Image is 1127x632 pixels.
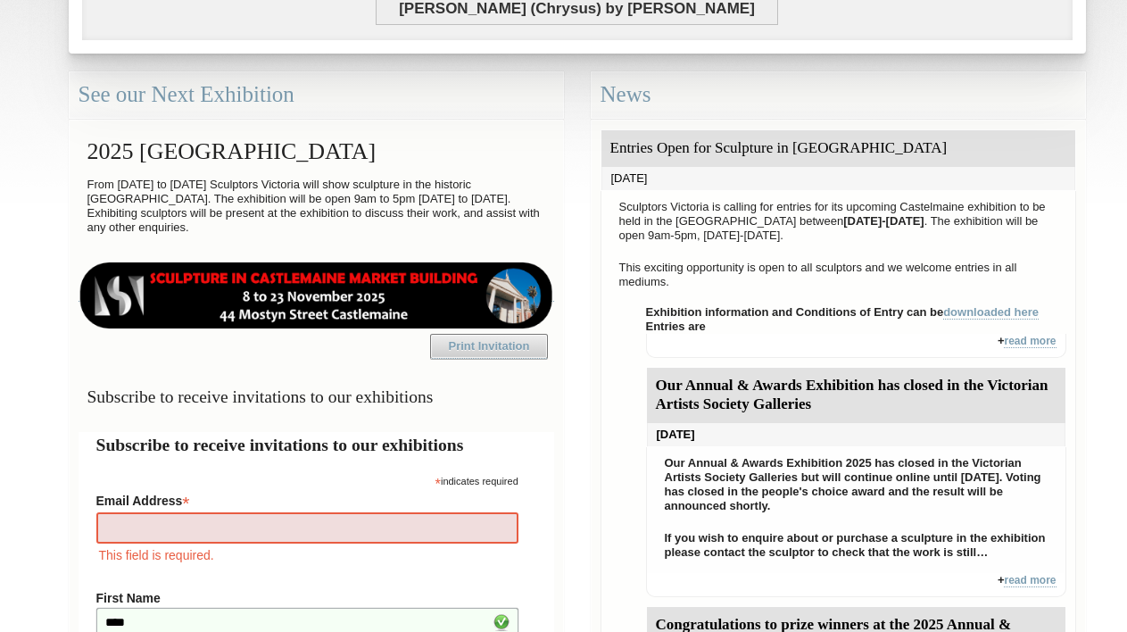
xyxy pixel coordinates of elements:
[430,334,548,359] a: Print Invitation
[96,488,518,510] label: Email Address
[69,71,564,119] div: See our Next Exhibition
[646,334,1066,358] div: +
[843,214,924,228] strong: [DATE]-[DATE]
[1004,574,1056,587] a: read more
[96,471,518,488] div: indicates required
[79,379,554,414] h3: Subscribe to receive invitations to our exhibitions
[79,129,554,173] h2: 2025 [GEOGRAPHIC_DATA]
[647,423,1065,446] div: [DATE]
[943,305,1039,320] a: downloaded here
[646,573,1066,597] div: +
[610,256,1066,294] p: This exciting opportunity is open to all sculptors and we welcome entries in all mediums.
[610,195,1066,247] p: Sculptors Victoria is calling for entries for its upcoming Castelmaine exhibition to be held in t...
[79,173,554,239] p: From [DATE] to [DATE] Sculptors Victoria will show sculpture in the historic [GEOGRAPHIC_DATA]. T...
[1004,335,1056,348] a: read more
[656,452,1057,518] p: Our Annual & Awards Exhibition 2025 has closed in the Victorian Artists Society Galleries but wil...
[601,130,1075,167] div: Entries Open for Sculpture in [GEOGRAPHIC_DATA]
[96,432,536,458] h2: Subscribe to receive invitations to our exhibitions
[656,527,1057,564] p: If you wish to enquire about or purchase a sculpture in the exhibition please contact the sculpto...
[646,305,1040,320] strong: Exhibition information and Conditions of Entry can be
[96,591,518,605] label: First Name
[591,71,1086,119] div: News
[79,262,554,328] img: castlemaine-ldrbd25v2.png
[601,167,1075,190] div: [DATE]
[96,545,518,565] div: This field is required.
[647,368,1065,423] div: Our Annual & Awards Exhibition has closed in the Victorian Artists Society Galleries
